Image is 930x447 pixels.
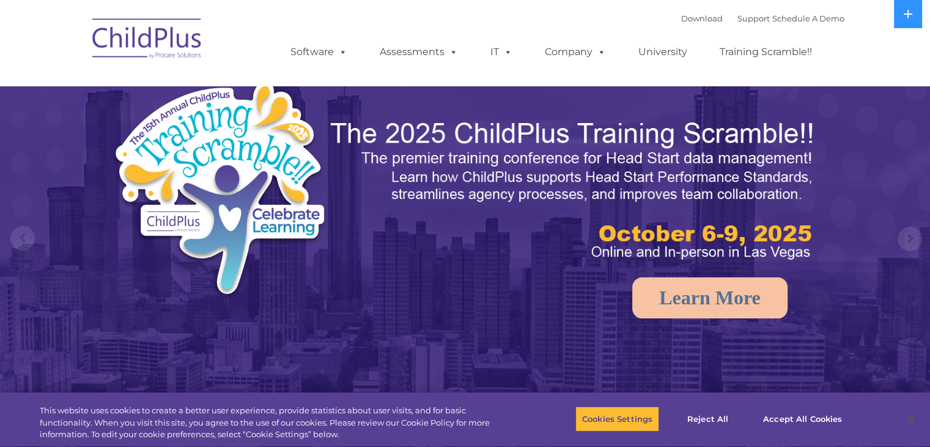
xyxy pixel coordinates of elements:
button: Close [897,405,924,432]
span: Last name [170,81,207,90]
span: Phone number [170,131,222,140]
a: Schedule A Demo [772,13,844,23]
div: This website uses cookies to create a better user experience, provide statistics about user visit... [40,405,512,441]
button: Reject All [670,406,746,432]
button: Accept All Cookies [756,406,849,432]
a: Software [278,40,360,64]
a: IT [478,40,525,64]
font: | [681,13,844,23]
img: ChildPlus by Procare Solutions [86,10,209,71]
a: Learn More [632,277,788,318]
a: Support [737,13,770,23]
a: Training Scramble!! [707,40,824,64]
a: Assessments [367,40,470,64]
a: Download [681,13,723,23]
a: University [626,40,699,64]
button: Cookies Settings [575,406,659,432]
a: Company [533,40,618,64]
